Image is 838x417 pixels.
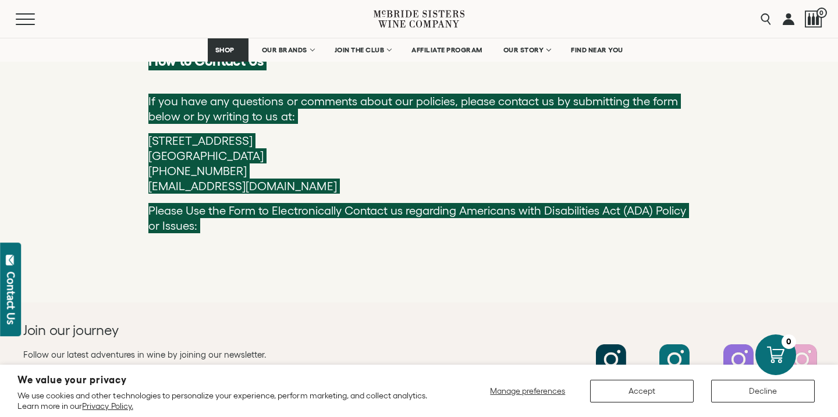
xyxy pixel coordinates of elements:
span: OUR BRANDS [262,46,307,54]
a: Follow McBride Sisters Collection on Instagram [PERSON_NAME] SistersCollection [644,344,705,401]
a: Follow McBride Sisters on Instagram [PERSON_NAME]Sisters [581,344,641,394]
a: [EMAIL_ADDRESS][DOMAIN_NAME] [148,180,337,193]
a: OUR BRANDS [254,38,321,62]
span: OUR STORY [503,46,544,54]
p: [STREET_ADDRESS] [GEOGRAPHIC_DATA] [PHONE_NUMBER] [148,133,690,194]
span: 0 [816,8,827,18]
a: OUR STORY [496,38,558,62]
a: Privacy Policy. [82,401,133,411]
button: Accept [590,380,694,402]
span: JOIN THE CLUB [335,46,385,54]
a: Follow Black Girl Magic Wines on Instagram Black GirlMagic Wines [708,344,769,394]
a: Follow SHE CAN Wines on Instagram She CanWines [772,344,832,394]
div: Contact Us [5,272,17,325]
p: If you have any questions or comments about our policies, please contact us by submitting the for... [148,94,690,124]
a: FIND NEAR YOU [563,38,631,62]
span: SHOP [215,46,235,54]
h2: Join our journey [23,321,379,340]
button: Decline [711,380,815,402]
a: JOIN THE CLUB [327,38,399,62]
span: Manage preferences [490,386,565,395]
a: SHOP [208,38,248,62]
button: Mobile Menu Trigger [16,13,58,25]
div: 0 [782,334,796,349]
a: AFFILIATE PROGRAM [404,38,490,62]
span: AFFILIATE PROGRAM [411,46,482,54]
button: Manage preferences [483,380,573,402]
p: Follow our latest adventures in wine by joining our newsletter. No pressure. No spamming. Opt out... [23,348,419,375]
p: We use cookies and other technologies to personalize your experience, perform marketing, and coll... [17,390,443,411]
p: Please Use the Form to Electronically Contact us regarding Americans with Disabilities Act (ADA) ... [148,203,690,233]
h2: We value your privacy [17,375,443,385]
span: FIND NEAR YOU [571,46,623,54]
